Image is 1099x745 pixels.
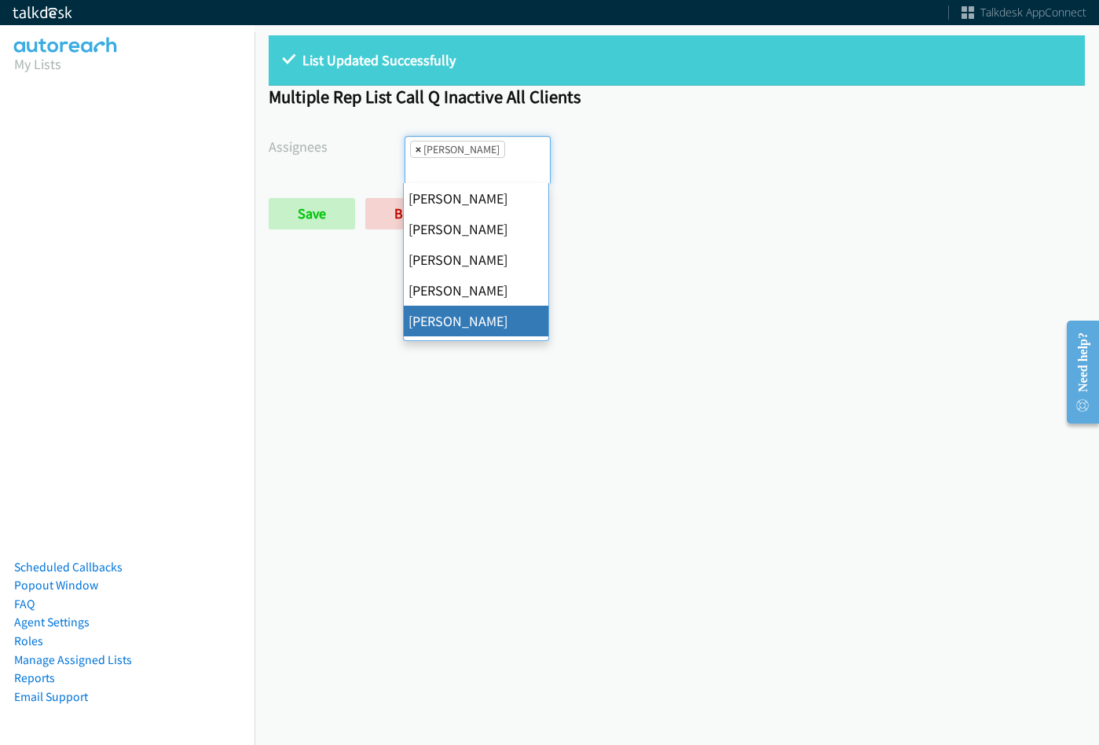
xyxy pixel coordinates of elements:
a: Email Support [14,689,88,704]
a: Back [365,198,452,229]
li: [PERSON_NAME] [404,183,548,214]
a: Roles [14,633,43,648]
a: My Lists [14,55,61,73]
input: Save [269,198,355,229]
a: Popout Window [14,578,98,593]
a: Agent Settings [14,615,90,629]
span: × [416,141,421,157]
li: [PERSON_NAME] [404,275,548,306]
a: Scheduled Callbacks [14,560,123,574]
li: [PERSON_NAME] [404,336,548,367]
a: Talkdesk AppConnect [962,5,1086,20]
a: FAQ [14,596,35,611]
h1: Multiple Rep List Call Q Inactive All Clients [269,86,1085,108]
a: Manage Assigned Lists [14,652,132,667]
li: [PERSON_NAME] [404,244,548,275]
label: Assignees [269,136,405,157]
li: [PERSON_NAME] [404,214,548,244]
a: Reports [14,670,55,685]
iframe: Resource Center [1053,310,1099,435]
p: List Updated Successfully [283,50,1071,71]
li: [PERSON_NAME] [404,306,548,336]
li: Tatiana Medina [410,141,505,158]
